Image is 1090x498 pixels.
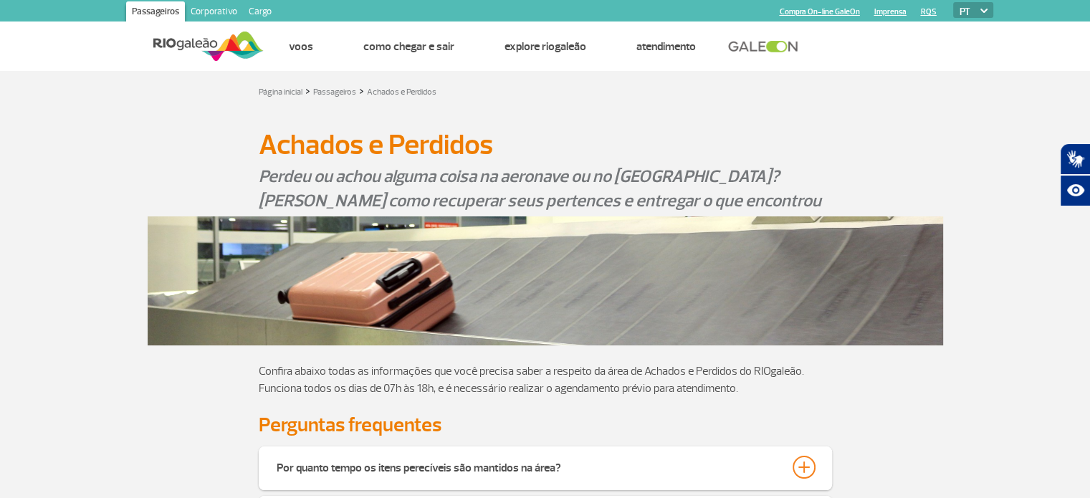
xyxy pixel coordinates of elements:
h1: Achados e Perdidos [259,133,832,157]
p: Perdeu ou achou alguma coisa na aeronave ou no [GEOGRAPHIC_DATA]? [PERSON_NAME] como recuperar se... [259,164,832,213]
div: Plugin de acessibilidade da Hand Talk. [1060,143,1090,206]
a: Corporativo [185,1,243,24]
button: Abrir recursos assistivos. [1060,175,1090,206]
h3: Perguntas frequentes [259,414,832,436]
a: > [359,82,364,99]
a: Explore RIOgaleão [505,39,586,54]
div: Por quanto tempo os itens perecíveis são mantidos na área? [277,456,561,476]
a: RQS [921,7,937,16]
a: Atendimento [636,39,696,54]
button: Por quanto tempo os itens perecíveis são mantidos na área? [276,455,815,479]
a: Cargo [243,1,277,24]
a: Página inicial [259,87,302,97]
a: Como chegar e sair [363,39,454,54]
p: Confira abaixo todas as informações que você precisa saber a respeito da área de Achados e Perdid... [259,363,832,397]
a: Passageiros [313,87,356,97]
a: Voos [289,39,313,54]
a: Imprensa [874,7,907,16]
a: Achados e Perdidos [367,87,436,97]
a: Compra On-line GaleOn [780,7,860,16]
button: Abrir tradutor de língua de sinais. [1060,143,1090,175]
a: > [305,82,310,99]
a: Passageiros [126,1,185,24]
